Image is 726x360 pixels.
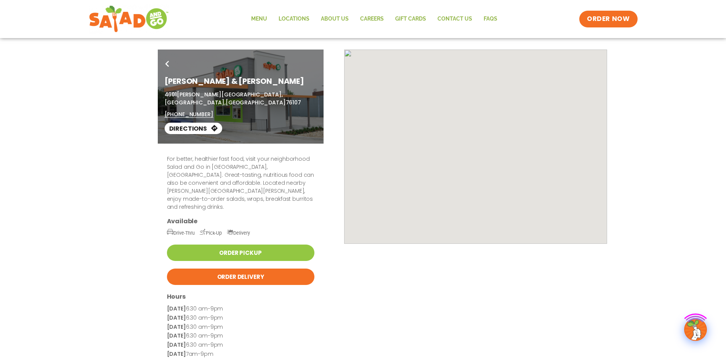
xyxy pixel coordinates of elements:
[165,75,317,87] h1: [PERSON_NAME] & [PERSON_NAME]
[165,110,213,118] a: [PHONE_NUMBER]
[167,314,186,322] strong: [DATE]
[245,10,273,28] a: Menu
[167,323,186,331] strong: [DATE]
[167,341,186,349] strong: [DATE]
[167,155,314,211] p: For better, healthier fast food, visit your neighborhood Salad and Go in [GEOGRAPHIC_DATA], [GEOG...
[167,332,186,339] strong: [DATE]
[167,230,195,236] span: Drive-Thru
[226,99,286,106] span: [GEOGRAPHIC_DATA]
[245,10,503,28] nav: Menu
[167,217,314,225] h3: Available
[315,10,354,28] a: About Us
[165,99,226,106] span: [GEOGRAPHIC_DATA],
[165,123,222,134] a: Directions
[167,350,186,358] strong: [DATE]
[354,10,389,28] a: Careers
[89,4,169,34] img: new-SAG-logo-768×292
[579,11,637,27] a: ORDER NOW
[167,323,314,332] p: 6:30 am-9pm
[167,304,314,314] p: 6:30 am-9pm
[227,230,250,236] span: Delivery
[273,10,315,28] a: Locations
[389,10,432,28] a: GIFT CARDS
[167,305,186,312] strong: [DATE]
[167,331,314,341] p: 6:30 am-9pm
[286,99,301,106] span: 76107
[167,350,314,359] p: 7am-9pm
[167,245,314,261] a: Order Pickup
[165,91,177,98] span: 4601
[432,10,478,28] a: Contact Us
[200,230,222,236] span: Pick-Up
[167,341,314,350] p: 6:30 am-9pm
[167,293,314,301] h3: Hours
[478,10,503,28] a: FAQs
[167,269,314,285] a: Order Delivery
[167,314,314,323] p: 6:30 am-9pm
[177,91,283,98] span: [PERSON_NAME][GEOGRAPHIC_DATA],
[587,14,630,24] span: ORDER NOW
